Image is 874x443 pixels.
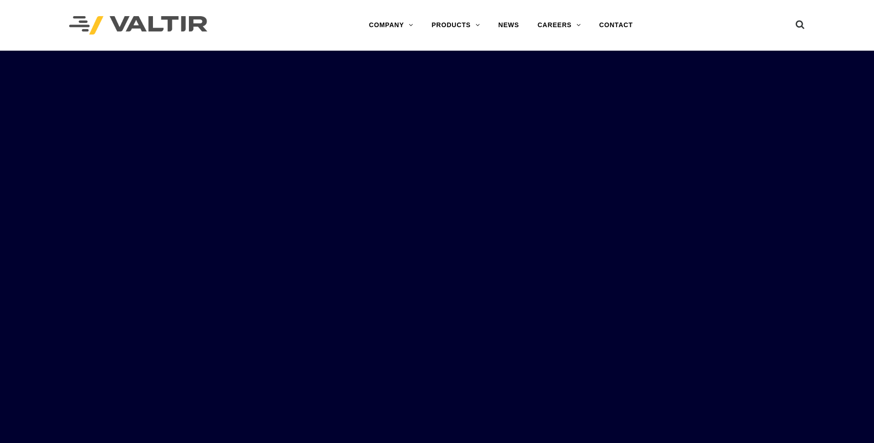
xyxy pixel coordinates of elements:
[489,16,528,35] a: NEWS
[69,16,207,35] img: Valtir
[528,16,590,35] a: CAREERS
[360,16,422,35] a: COMPANY
[590,16,642,35] a: CONTACT
[422,16,489,35] a: PRODUCTS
